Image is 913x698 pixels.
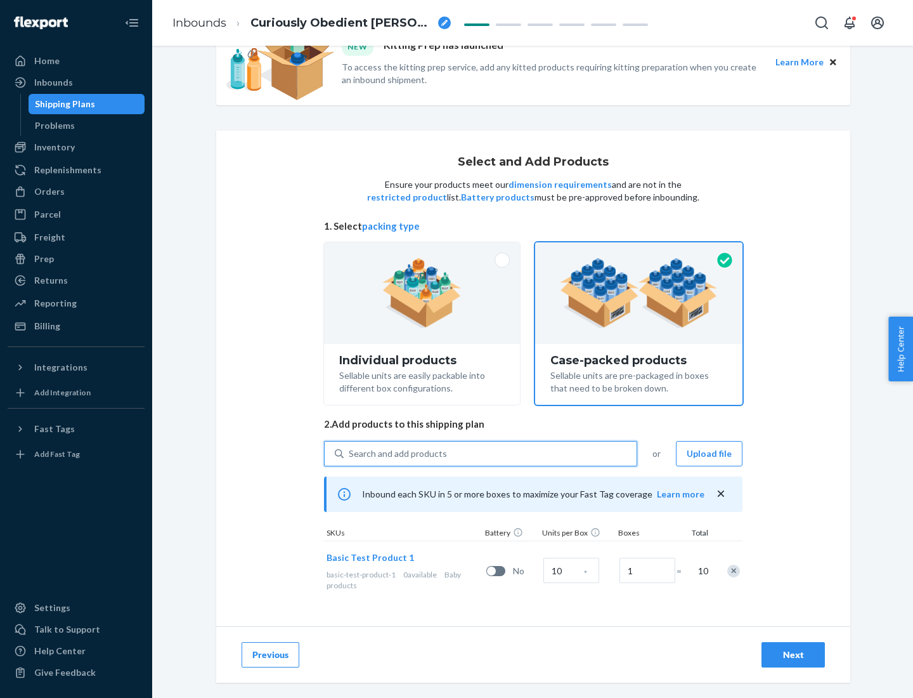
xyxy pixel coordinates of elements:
[35,119,75,132] div: Problems
[34,208,61,221] div: Parcel
[619,558,675,583] input: Number of boxes
[677,565,689,577] span: =
[34,361,87,374] div: Integrations
[540,527,616,541] div: Units per Box
[482,527,540,541] div: Battery
[513,565,538,577] span: No
[384,38,503,55] p: Kitting Prep has launched
[772,649,814,661] div: Next
[349,447,447,460] div: Search and add products
[35,98,95,110] div: Shipping Plans
[34,645,86,657] div: Help Center
[342,61,764,86] p: To access the kitting prep service, add any kitted products requiring kitting preparation when yo...
[342,38,373,55] div: NEW
[8,270,145,291] a: Returns
[34,141,75,154] div: Inventory
[366,178,701,204] p: Ensure your products meet our and are not in the list. must be pre-approved before inbounding.
[775,55,824,69] button: Learn More
[8,160,145,180] a: Replenishments
[339,354,505,367] div: Individual products
[550,367,727,395] div: Sellable units are pre-packaged in boxes that need to be broken down.
[8,249,145,269] a: Prep
[8,383,145,403] a: Add Integration
[162,4,461,42] ol: breadcrumbs
[761,642,825,668] button: Next
[367,191,447,204] button: restricted product
[8,641,145,661] a: Help Center
[8,181,145,202] a: Orders
[34,164,101,176] div: Replenishments
[403,570,437,579] span: 0 available
[8,137,145,157] a: Inventory
[34,623,100,636] div: Talk to Support
[29,94,145,114] a: Shipping Plans
[14,16,68,29] img: Flexport logo
[29,115,145,136] a: Problems
[34,231,65,244] div: Freight
[715,487,727,501] button: close
[242,642,299,668] button: Previous
[727,565,740,577] div: Remove Item
[327,569,481,591] div: Baby products
[339,367,505,395] div: Sellable units are easily packable into different box configurations.
[119,10,145,36] button: Close Navigation
[543,558,599,583] input: Case Quantity
[362,220,420,233] button: packing type
[560,258,718,328] img: case-pack.59cecea509d18c883b923b81aeac6d0b.png
[34,449,80,459] div: Add Fast Tag
[696,565,708,577] span: 10
[508,178,612,191] button: dimension requirements
[250,15,433,32] span: Curiously Obedient Dunker
[327,552,414,563] span: Basic Test Product 1
[679,527,711,541] div: Total
[8,619,145,640] a: Talk to Support
[324,477,742,512] div: Inbound each SKU in 5 or more boxes to maximize your Fast Tag coverage
[327,570,396,579] span: basic-test-product-1
[676,441,742,466] button: Upload file
[34,423,75,435] div: Fast Tags
[888,317,913,381] button: Help Center
[324,220,742,233] span: 1. Select
[34,320,60,333] div: Billing
[382,258,462,328] img: individual-pack.facf35554cb0f1810c75b2bd6df2d64e.png
[34,185,65,198] div: Orders
[34,666,96,679] div: Give Feedback
[8,357,145,378] button: Integrations
[8,598,145,618] a: Settings
[324,527,482,541] div: SKUs
[458,156,609,169] h1: Select and Add Products
[550,354,727,367] div: Case-packed products
[34,76,73,89] div: Inbounds
[34,387,91,398] div: Add Integration
[34,55,60,67] div: Home
[327,551,414,564] button: Basic Test Product 1
[8,662,145,683] button: Give Feedback
[34,274,68,287] div: Returns
[865,10,890,36] button: Open account menu
[8,419,145,439] button: Fast Tags
[8,204,145,225] a: Parcel
[8,72,145,93] a: Inbounds
[34,602,70,614] div: Settings
[616,527,679,541] div: Boxes
[8,293,145,313] a: Reporting
[324,418,742,431] span: 2. Add products to this shipping plan
[8,444,145,464] a: Add Fast Tag
[652,447,661,460] span: or
[657,488,704,501] button: Learn more
[8,51,145,71] a: Home
[172,16,226,30] a: Inbounds
[837,10,862,36] button: Open notifications
[461,191,534,204] button: Battery products
[809,10,834,36] button: Open Search Box
[34,253,54,265] div: Prep
[34,297,77,310] div: Reporting
[826,55,840,69] button: Close
[8,227,145,247] a: Freight
[8,316,145,336] a: Billing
